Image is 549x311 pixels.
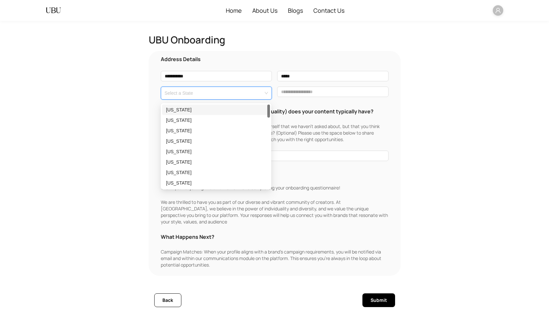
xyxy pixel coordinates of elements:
h2: UBU Onboarding [149,34,401,46]
button: Submit [362,293,395,307]
div: Alaska [162,115,270,125]
span: Back [162,297,173,304]
div: [US_STATE] [166,138,266,145]
div: [US_STATE] [166,127,266,134]
p: What level of professionalism (production quality) does your content typically have? [161,107,389,115]
div: [US_STATE] [166,117,266,124]
div: Arkansas [162,136,270,146]
div: Colorado [162,157,270,167]
div: [US_STATE] [166,106,266,113]
div: California [162,146,270,157]
p: We are thrilled to have you as part of our diverse and vibrant community of creators. At [GEOGRAP... [161,199,389,225]
p: Is there any unique or relevant information about yourself that we haven’t asked about, but that ... [161,123,389,143]
p: Thank you for joining the UBU Platform and completing your onboarding questionnaire! [161,185,389,191]
div: [US_STATE] [166,179,266,187]
p: Summary and Submission [161,169,389,177]
div: [US_STATE] [166,148,266,155]
span: user [495,8,501,13]
div: Alabama [162,105,270,115]
button: Back [154,293,181,307]
div: [US_STATE] [166,158,266,166]
span: Submit [371,297,387,304]
div: Arizona [162,125,270,136]
p: What Happens Next? [161,233,389,241]
div: Delaware [162,178,270,188]
div: Connecticut [162,167,270,178]
p: Address Details [161,55,389,63]
p: Campaign Matches: When your profile aligns with a brand’s campaign requirements, you will be noti... [161,249,389,268]
div: [US_STATE] [166,169,266,176]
